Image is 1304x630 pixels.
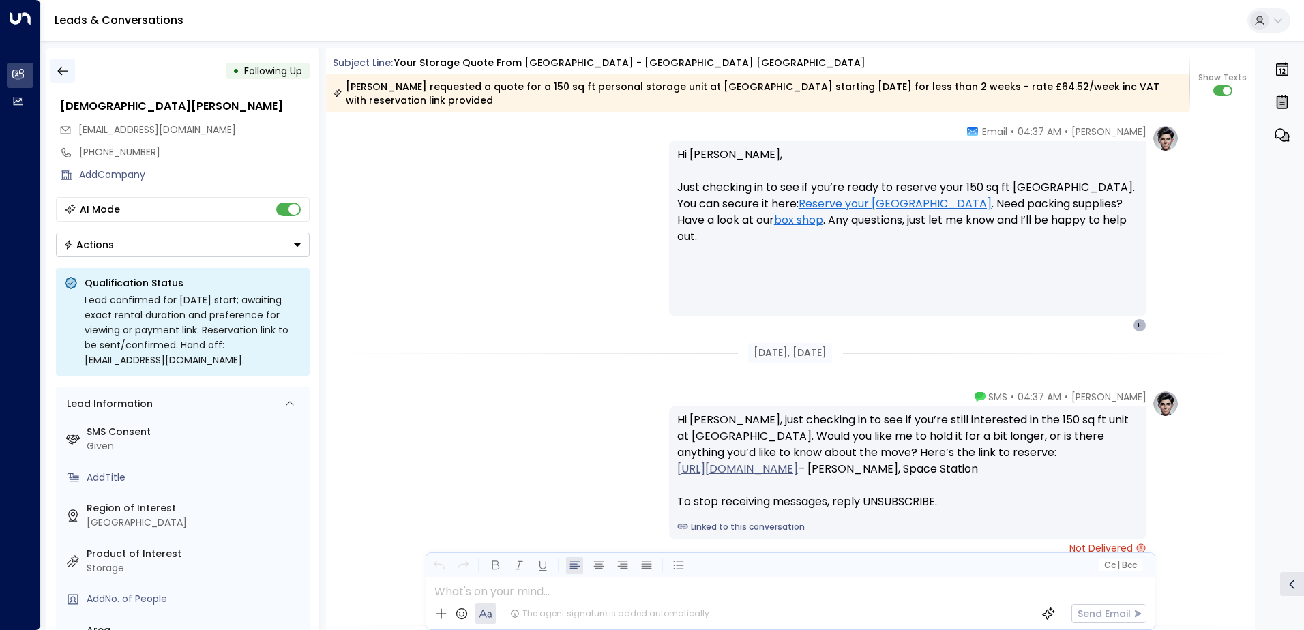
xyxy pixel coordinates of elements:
[85,292,301,367] div: Lead confirmed for [DATE] start; awaiting exact rental duration and preference for viewing or pay...
[1018,125,1061,138] span: 04:37 AM
[60,98,310,115] div: [DEMOGRAPHIC_DATA][PERSON_NAME]
[63,239,114,251] div: Actions
[1065,390,1068,404] span: •
[1117,560,1120,570] span: |
[87,547,304,561] label: Product of Interest
[87,561,304,575] div: Storage
[79,145,310,160] div: [PHONE_NUMBER]
[87,425,304,439] label: SMS Consent
[1069,541,1146,555] span: Not Delivered
[988,390,1007,404] span: SMS
[1133,318,1146,332] div: F
[78,123,236,136] span: [EMAIL_ADDRESS][DOMAIN_NAME]
[56,232,310,257] div: Button group with a nested menu
[80,202,120,216] div: AI Mode
[333,56,393,70] span: Subject Line:
[87,515,304,530] div: [GEOGRAPHIC_DATA]
[1071,125,1146,138] span: [PERSON_NAME]
[62,397,153,411] div: Lead Information
[1152,125,1179,152] img: profile-logo.png
[430,557,447,574] button: Undo
[244,64,302,78] span: Following Up
[87,592,304,606] div: AddNo. of People
[1098,559,1142,572] button: Cc|Bcc
[677,521,1138,533] a: Linked to this conversation
[1065,125,1068,138] span: •
[1103,560,1136,570] span: Cc Bcc
[87,470,304,485] div: AddTitle
[1071,390,1146,404] span: [PERSON_NAME]
[1018,390,1061,404] span: 04:37 AM
[774,212,823,228] a: box shop
[333,80,1182,107] div: [PERSON_NAME] requested a quote for a 150 sq ft personal storage unit at [GEOGRAPHIC_DATA] starti...
[87,439,304,453] div: Given
[677,461,798,477] a: [URL][DOMAIN_NAME]
[78,123,236,137] span: fezykuq@gmail.com
[55,12,183,28] a: Leads & Conversations
[677,412,1138,510] div: Hi [PERSON_NAME], just checking in to see if you’re still interested in the 150 sq ft unit at [GE...
[799,196,992,212] a: Reserve your [GEOGRAPHIC_DATA]
[1011,390,1014,404] span: •
[677,147,1138,261] p: Hi [PERSON_NAME], Just checking in to see if you’re ready to reserve your 150 sq ft [GEOGRAPHIC_D...
[982,125,1007,138] span: Email
[233,59,239,83] div: •
[85,276,301,290] p: Qualification Status
[87,501,304,515] label: Region of Interest
[394,56,865,70] div: Your storage quote from [GEOGRAPHIC_DATA] - [GEOGRAPHIC_DATA] [GEOGRAPHIC_DATA]
[1152,390,1179,417] img: profile-logo.png
[79,168,310,182] div: AddCompany
[1011,125,1014,138] span: •
[510,607,709,620] div: The agent signature is added automatically
[1198,72,1247,84] span: Show Texts
[454,557,471,574] button: Redo
[748,343,832,363] div: [DATE], [DATE]
[56,232,310,257] button: Actions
